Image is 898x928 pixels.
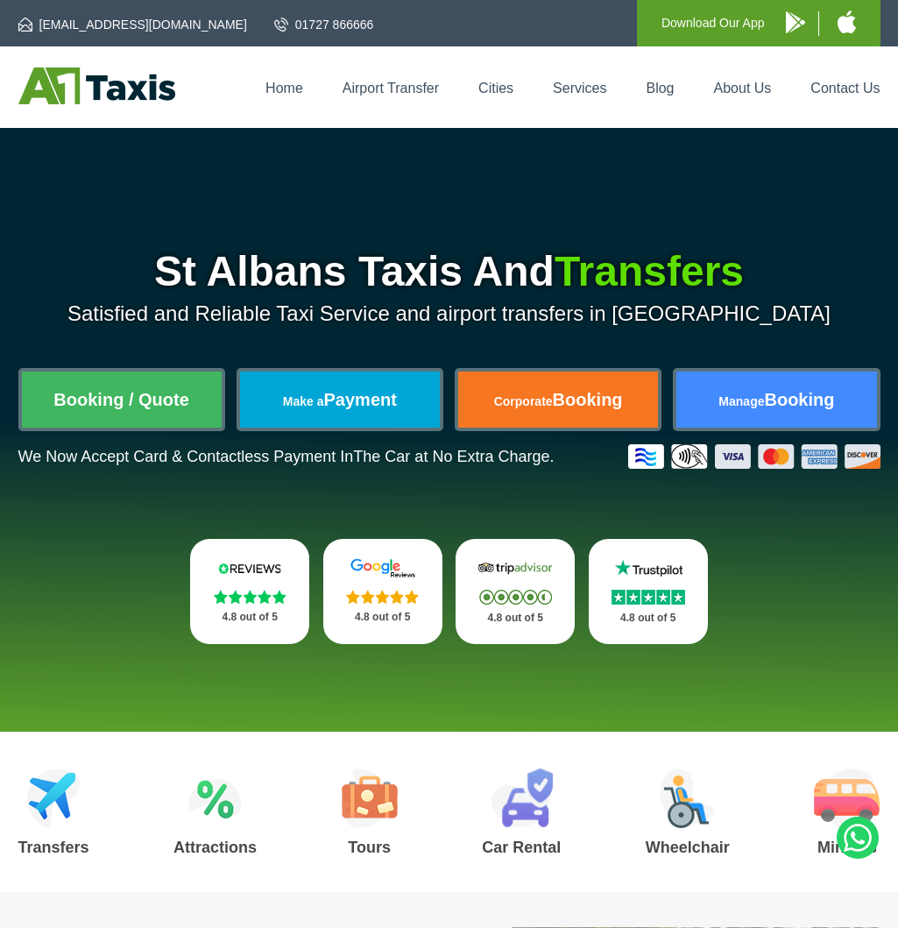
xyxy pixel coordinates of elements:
[209,606,290,628] p: 4.8 out of 5
[646,81,674,96] a: Blog
[612,590,685,605] img: Stars
[456,539,575,644] a: Tripadvisor Stars 4.8 out of 5
[343,606,423,628] p: 4.8 out of 5
[173,839,257,855] h3: Attractions
[718,394,764,408] span: Manage
[458,372,658,428] a: CorporateBooking
[478,81,513,96] a: Cities
[283,394,324,408] span: Make a
[265,81,303,96] a: Home
[214,590,286,604] img: Stars
[274,16,374,33] a: 01727 866666
[676,372,876,428] a: ManageBooking
[353,448,554,465] span: The Car at No Extra Charge.
[18,301,880,326] p: Satisfied and Reliable Taxi Service and airport transfers in [GEOGRAPHIC_DATA]
[22,372,222,428] a: Booking / Quote
[188,769,242,828] img: Attractions
[475,607,555,629] p: 4.8 out of 5
[714,81,772,96] a: About Us
[342,769,398,828] img: Tours
[475,558,555,578] img: Tripadvisor
[553,81,606,96] a: Services
[838,11,856,33] img: A1 Taxis iPhone App
[343,558,423,578] img: Google
[810,81,880,96] a: Contact Us
[660,769,716,828] img: Wheelchair
[190,539,309,644] a: Reviews.io Stars 4.8 out of 5
[814,769,880,828] img: Minibus
[608,558,689,578] img: Trustpilot
[482,839,561,855] h3: Car Rental
[814,839,880,855] h3: Minibus
[491,769,553,828] img: Car Rental
[555,248,744,294] span: Transfers
[18,448,555,466] p: We Now Accept Card & Contactless Payment In
[18,251,880,293] h1: St Albans Taxis And
[608,607,689,629] p: 4.8 out of 5
[209,558,290,578] img: Reviews.io
[18,839,89,855] h3: Transfers
[346,590,419,604] img: Stars
[323,539,442,644] a: Google Stars 4.8 out of 5
[661,12,765,34] p: Download Our App
[342,839,398,855] h3: Tours
[18,16,247,33] a: [EMAIL_ADDRESS][DOMAIN_NAME]
[18,67,175,104] img: A1 Taxis St Albans LTD
[479,590,552,605] img: Stars
[494,394,553,408] span: Corporate
[646,839,730,855] h3: Wheelchair
[343,81,439,96] a: Airport Transfer
[240,372,440,428] a: Make aPayment
[27,769,81,828] img: Airport Transfers
[786,11,805,33] img: A1 Taxis Android App
[589,539,708,644] a: Trustpilot Stars 4.8 out of 5
[628,444,880,469] img: Credit And Debit Cards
